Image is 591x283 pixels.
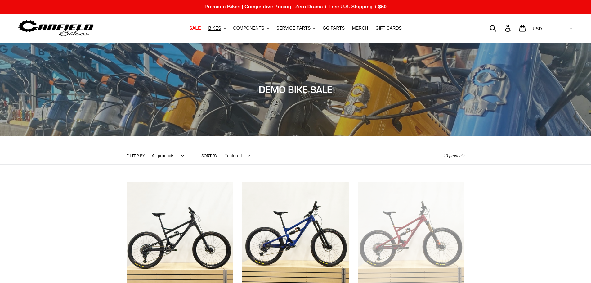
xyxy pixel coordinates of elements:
[230,24,272,32] button: COMPONENTS
[320,24,348,32] a: GG PARTS
[259,84,332,95] span: DEMO BIKE SALE
[186,24,204,32] a: SALE
[493,21,509,35] input: Search
[17,18,95,38] img: Canfield Bikes
[323,25,345,31] span: GG PARTS
[201,153,217,159] label: Sort by
[208,25,221,31] span: BIKES
[189,25,201,31] span: SALE
[276,25,311,31] span: SERVICE PARTS
[233,25,264,31] span: COMPONENTS
[273,24,318,32] button: SERVICE PARTS
[127,153,145,159] label: Filter by
[205,24,229,32] button: BIKES
[375,25,402,31] span: GIFT CARDS
[349,24,371,32] a: MERCH
[444,153,465,158] span: 19 products
[352,25,368,31] span: MERCH
[372,24,405,32] a: GIFT CARDS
